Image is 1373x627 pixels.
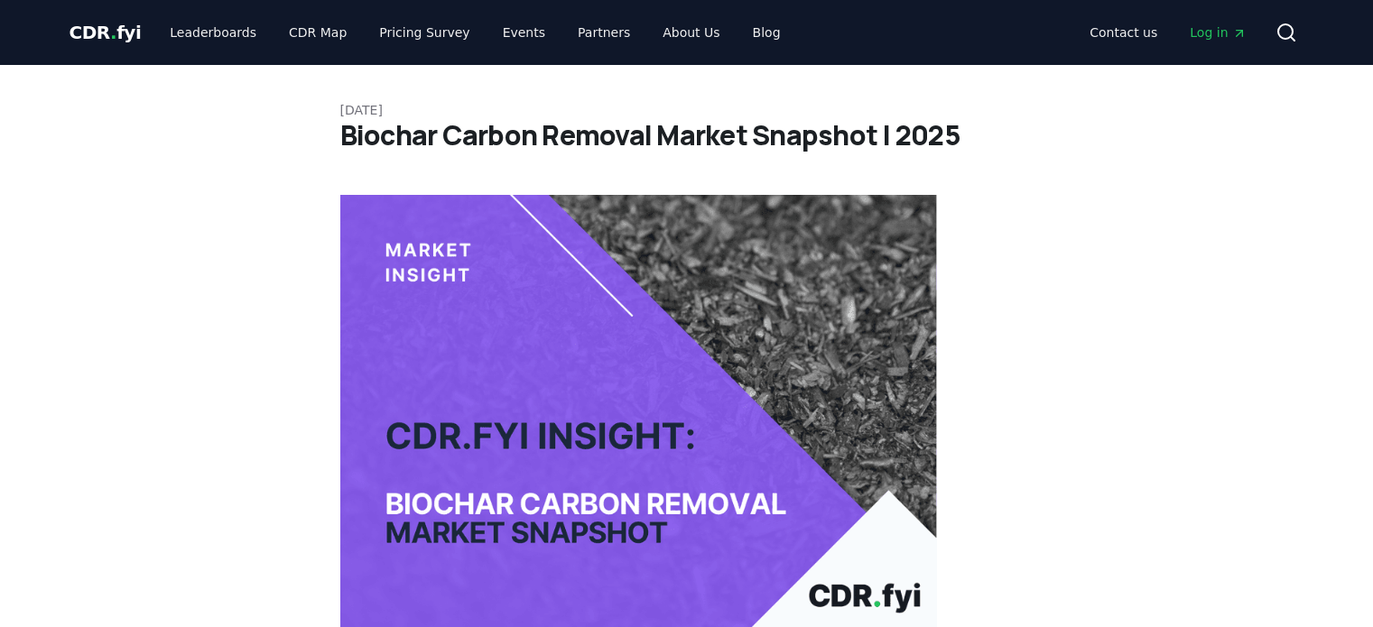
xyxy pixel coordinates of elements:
[70,22,142,43] span: CDR fyi
[738,16,795,49] a: Blog
[648,16,734,49] a: About Us
[1175,16,1260,49] a: Log in
[274,16,361,49] a: CDR Map
[155,16,271,49] a: Leaderboards
[1075,16,1260,49] nav: Main
[340,101,1034,119] p: [DATE]
[563,16,645,49] a: Partners
[1075,16,1172,49] a: Contact us
[155,16,794,49] nav: Main
[1190,23,1246,41] span: Log in
[488,16,560,49] a: Events
[110,22,116,43] span: .
[340,119,1034,152] h1: Biochar Carbon Removal Market Snapshot | 2025
[365,16,484,49] a: Pricing Survey
[70,20,142,45] a: CDR.fyi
